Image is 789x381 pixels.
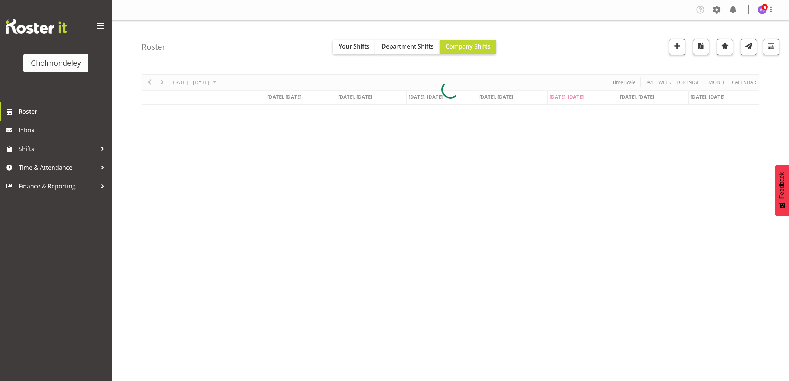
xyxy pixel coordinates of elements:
img: victoria-spackman5507.jpg [758,5,767,14]
button: Download a PDF of the roster according to the set date range. [693,39,709,55]
span: Roster [19,106,108,117]
span: Feedback [779,172,785,199]
span: Time & Attendance [19,162,97,173]
span: Finance & Reporting [19,181,97,192]
button: Filter Shifts [763,39,779,55]
button: Feedback - Show survey [775,165,789,216]
button: Your Shifts [333,40,375,54]
img: Rosterit website logo [6,19,67,34]
h4: Roster [142,43,166,51]
button: Department Shifts [375,40,440,54]
span: Shifts [19,143,97,154]
button: Highlight an important date within the roster. [717,39,733,55]
span: Company Shifts [446,42,490,50]
span: Your Shifts [339,42,370,50]
button: Add a new shift [669,39,685,55]
span: Inbox [19,125,108,136]
div: Cholmondeley [31,57,81,69]
button: Company Shifts [440,40,496,54]
span: Department Shifts [381,42,434,50]
button: Send a list of all shifts for the selected filtered period to all rostered employees. [741,39,757,55]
